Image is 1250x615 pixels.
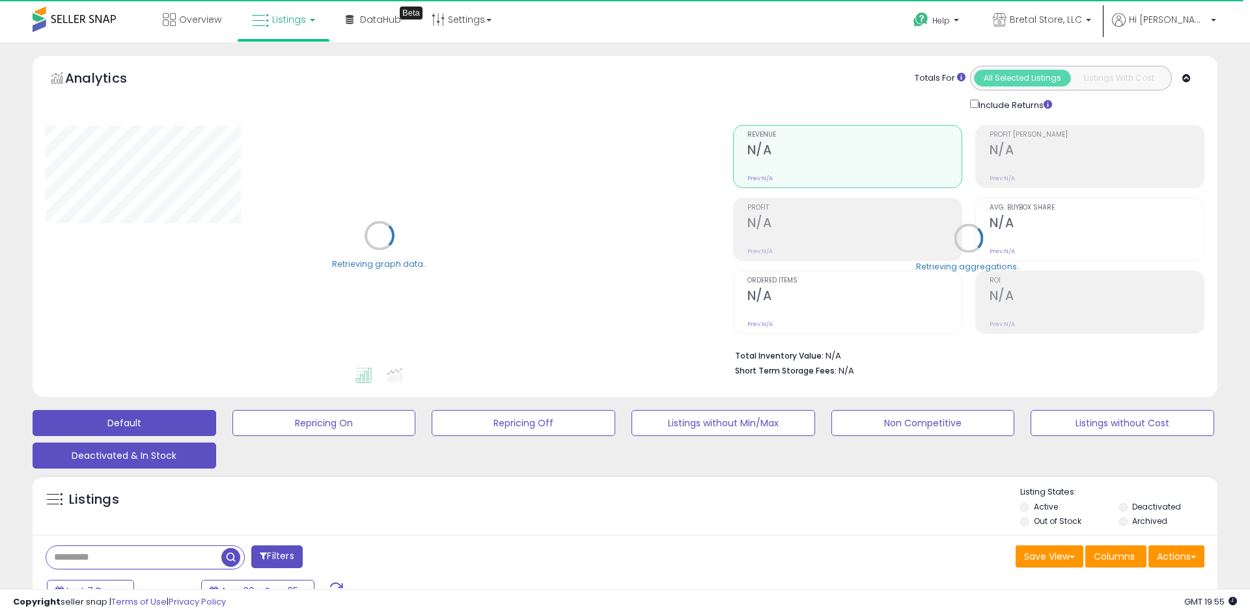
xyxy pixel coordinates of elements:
span: Last 7 Days [66,584,118,597]
span: Columns [1094,550,1135,563]
a: Terms of Use [111,595,167,608]
span: DataHub [360,13,401,26]
button: Non Competitive [831,410,1015,436]
span: Overview [179,13,221,26]
button: Columns [1085,545,1146,567]
a: Help [903,2,972,42]
h5: Analytics [65,69,152,90]
label: Deactivated [1132,501,1181,512]
div: Tooltip anchor [400,7,423,20]
button: Repricing Off [432,410,615,436]
h5: Listings [69,491,119,509]
button: Actions [1148,545,1204,567]
button: Last 7 Days [47,580,134,602]
button: Listings without Cost [1031,410,1214,436]
button: Repricing On [232,410,416,436]
button: All Selected Listings [974,70,1071,87]
button: Filters [251,545,302,568]
div: Retrieving aggregations.. [916,260,1021,272]
span: Bretal Store, LLC [1010,13,1082,26]
span: Aug-30 - Sep-05 [221,584,298,597]
span: Listings [272,13,306,26]
div: Retrieving graph data.. [332,258,427,269]
div: Include Returns [960,97,1068,112]
label: Out of Stock [1034,515,1081,526]
label: Active [1034,501,1058,512]
button: Listings without Min/Max [632,410,815,436]
button: Save View [1016,545,1083,567]
span: Help [932,15,950,26]
button: Aug-30 - Sep-05 [201,580,314,602]
button: Default [33,410,216,436]
i: Get Help [913,12,929,28]
a: Privacy Policy [169,595,226,608]
span: 2025-09-13 19:55 GMT [1184,595,1237,608]
div: seller snap | | [13,596,226,608]
span: Hi [PERSON_NAME] [1129,13,1207,26]
label: Archived [1132,515,1167,526]
p: Listing States: [1020,486,1217,499]
strong: Copyright [13,595,61,608]
button: Deactivated & In Stock [33,443,216,469]
div: Totals For [915,72,965,85]
a: Hi [PERSON_NAME] [1112,13,1216,42]
span: Compared to: [136,586,196,598]
button: Listings With Cost [1070,70,1167,87]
